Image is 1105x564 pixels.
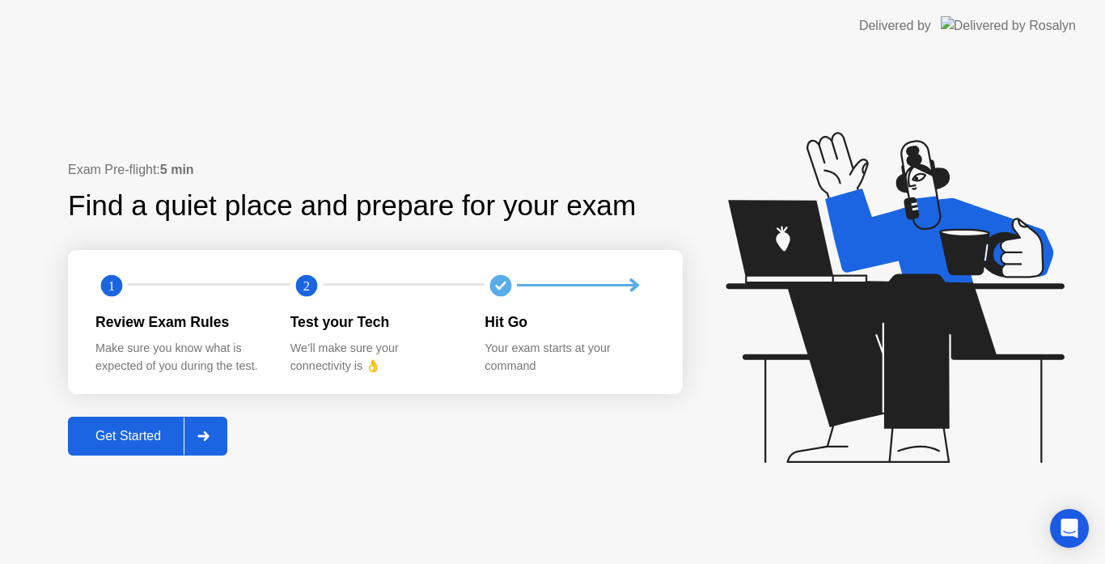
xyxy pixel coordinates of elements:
[859,16,931,36] div: Delivered by
[290,340,459,375] div: We’ll make sure your connectivity is 👌
[290,312,459,333] div: Test your Tech
[95,312,265,333] div: Review Exam Rules
[303,278,310,293] text: 2
[68,417,227,456] button: Get Started
[485,340,654,375] div: Your exam starts at your command
[108,278,115,293] text: 1
[95,340,265,375] div: Make sure you know what is expected of you during the test.
[68,160,683,180] div: Exam Pre-flight:
[73,429,184,443] div: Get Started
[68,184,638,227] div: Find a quiet place and prepare for your exam
[485,312,654,333] div: Hit Go
[160,163,194,176] b: 5 min
[941,16,1076,35] img: Delivered by Rosalyn
[1050,509,1089,548] div: Open Intercom Messenger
